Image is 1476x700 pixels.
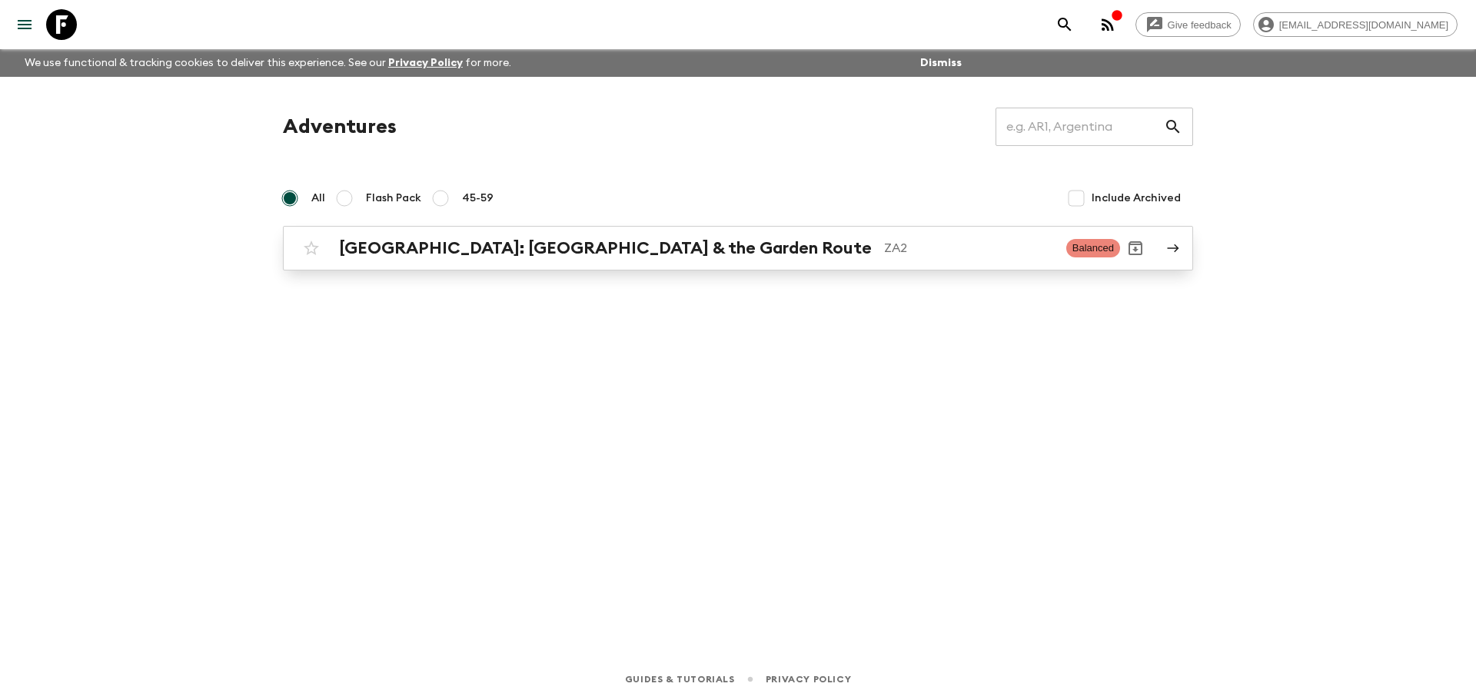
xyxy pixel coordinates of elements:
[996,105,1164,148] input: e.g. AR1, Argentina
[1092,191,1181,206] span: Include Archived
[916,52,966,74] button: Dismiss
[1120,233,1151,264] button: Archive
[462,191,494,206] span: 45-59
[1049,9,1080,40] button: search adventures
[884,239,1054,257] p: ZA2
[625,671,735,688] a: Guides & Tutorials
[1066,239,1120,257] span: Balanced
[311,191,325,206] span: All
[339,238,872,258] h2: [GEOGRAPHIC_DATA]: [GEOGRAPHIC_DATA] & the Garden Route
[283,226,1193,270] a: [GEOGRAPHIC_DATA]: [GEOGRAPHIC_DATA] & the Garden RouteZA2BalancedArchive
[366,191,421,206] span: Flash Pack
[18,49,517,77] p: We use functional & tracking cookies to deliver this experience. See our for more.
[388,58,463,68] a: Privacy Policy
[1253,12,1458,37] div: [EMAIL_ADDRESS][DOMAIN_NAME]
[1159,19,1240,31] span: Give feedback
[283,111,397,142] h1: Adventures
[1271,19,1457,31] span: [EMAIL_ADDRESS][DOMAIN_NAME]
[766,671,851,688] a: Privacy Policy
[1135,12,1241,37] a: Give feedback
[9,9,40,40] button: menu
